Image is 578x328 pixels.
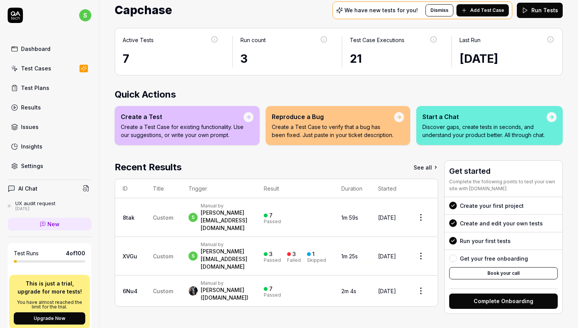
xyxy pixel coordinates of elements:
time: [DATE] [459,52,498,65]
span: s [188,251,198,261]
th: Duration [334,179,370,198]
h4: AI Chat [18,184,37,193]
div: Results [21,103,41,111]
th: Started [370,179,404,198]
div: Settings [21,162,43,170]
h5: Test Runs [14,250,39,257]
h2: Quick Actions [115,88,563,101]
time: [DATE] [378,288,396,294]
div: 3 [292,251,296,258]
div: 3 [269,251,273,258]
div: Create and edit your own tests [460,219,543,227]
div: [PERSON_NAME][EMAIL_ADDRESS][DOMAIN_NAME] [201,248,248,271]
th: ID [115,179,145,198]
a: XVGu [123,253,137,259]
div: Last Run [459,36,481,44]
a: Test Plans [8,80,91,95]
div: Get your free onboarding [460,255,528,263]
button: s [79,8,91,23]
a: Insights [8,139,91,154]
a: Test Cases [8,61,91,76]
h3: Get started [449,165,558,177]
button: Book your call [449,267,558,279]
p: We have new tests for you! [344,8,418,13]
div: 7 [123,50,219,67]
div: Complete the following points to test your own site with [DOMAIN_NAME] [449,178,558,192]
div: Start a Chat [422,112,547,121]
time: 1m 59s [341,214,358,221]
div: Test Cases [21,64,51,72]
th: Title [145,179,181,198]
div: Create your first project [460,202,524,210]
div: 7 [269,212,273,219]
time: [DATE] [378,214,396,221]
time: 2m 4s [341,288,356,294]
span: s [188,213,198,222]
th: Result [256,179,334,198]
div: Manual by [201,203,248,209]
a: Results [8,100,91,115]
button: Dismiss [425,4,453,16]
div: Create a Test [121,112,244,121]
div: Test Case Executions [350,36,404,44]
div: UX audit request [15,200,55,206]
div: Manual by [201,280,248,286]
a: 6Nu4 [123,288,138,294]
img: 05712e90-f4ae-4f2d-bd35-432edce69fe3.jpeg [188,286,198,295]
button: Add Test Case [456,4,509,16]
p: You have almost reached the limit for the trial. [14,300,85,309]
div: [PERSON_NAME][EMAIL_ADDRESS][DOMAIN_NAME] [201,209,248,232]
div: Run count [240,36,266,44]
button: Upgrade Now [14,312,85,325]
a: New [8,218,91,230]
span: Custom [153,253,173,259]
p: Create a Test Case to verify that a bug has been fixed. Just paste in your ticket description. [272,123,394,139]
p: Create a Test Case for existing functionality. Use our suggestions, or write your own prompt. [121,123,244,139]
div: Passed [264,219,281,224]
a: See all [414,160,438,174]
time: [DATE] [378,253,396,259]
span: Add Test Case [470,7,504,14]
time: 1m 25s [341,253,358,259]
div: 1 [312,251,315,258]
div: Active Tests [123,36,154,44]
div: [PERSON_NAME] ([DOMAIN_NAME]) [201,286,248,302]
p: Discover gaps, create tests in seconds, and understand your product better. All through chat. [422,123,547,139]
button: Run Tests [517,3,563,18]
div: Passed [264,293,281,297]
div: [DATE] [15,206,55,212]
a: Issues [8,119,91,134]
span: Custom [153,288,173,294]
div: 3 [240,50,328,67]
p: This is just a trial, upgrade for more tests! [14,279,85,295]
div: Manual by [201,242,248,248]
div: Reproduce a Bug [272,112,394,121]
a: UX audit request[DATE] [8,200,91,212]
a: Dashboard [8,41,91,56]
span: Custom [153,214,173,221]
div: Insights [21,142,42,150]
div: Test Plans [21,84,49,92]
div: 21 [350,50,438,67]
div: Run your first tests [460,237,511,245]
div: Issues [21,123,39,131]
button: Complete Onboarding [449,294,558,309]
div: 7 [269,286,273,292]
div: Passed [264,258,281,263]
span: 4 of 100 [66,249,85,257]
div: Failed [287,258,301,263]
div: Dashboard [21,45,50,53]
th: Trigger [181,179,256,198]
div: Skipped [307,258,326,263]
span: New [47,220,60,228]
h2: Recent Results [115,160,182,174]
span: s [79,9,91,21]
a: Settings [8,158,91,173]
a: 8tak [123,214,135,221]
